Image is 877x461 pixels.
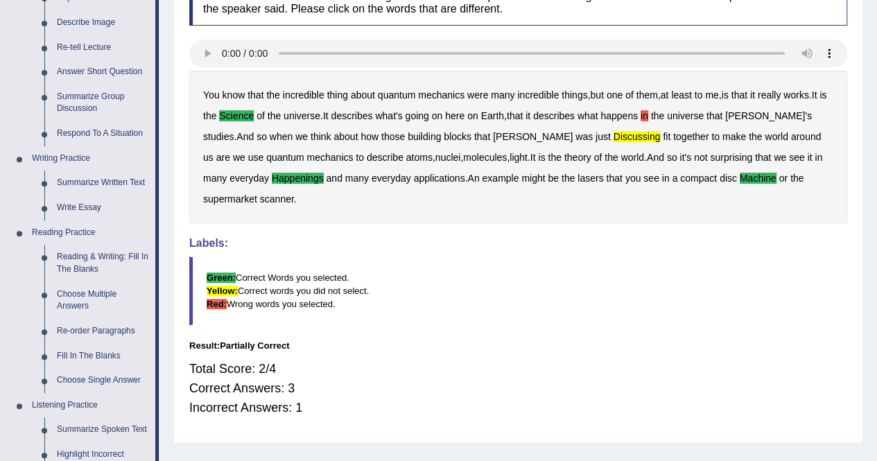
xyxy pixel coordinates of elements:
b: going [405,110,428,121]
b: disc [720,173,737,184]
b: An [467,173,479,184]
a: Respond To A Situation [51,121,155,146]
b: those [381,131,405,142]
b: many [203,173,227,184]
a: Summarize Spoken Text [51,417,155,442]
a: Choose Single Answer [51,368,155,393]
b: a [672,173,677,184]
b: And [236,131,254,142]
b: nuclei [435,152,461,163]
b: works [783,89,809,101]
b: blocks [444,131,471,142]
b: happenings [272,173,324,184]
b: were [467,89,488,101]
a: Describe Image [51,10,155,35]
b: at [661,89,669,101]
b: the [203,110,216,121]
b: it [526,110,530,121]
b: that [606,173,622,184]
b: atoms [406,152,433,163]
b: applications [414,173,465,184]
b: in [815,152,822,163]
b: world [620,152,643,163]
b: the [548,152,561,163]
b: we [295,131,308,142]
b: You [203,89,220,101]
b: what [578,110,598,121]
a: Reading & Writing: Fill In The Blanks [51,245,155,281]
b: many [491,89,514,101]
b: mechanics [418,89,464,101]
b: surprising [710,152,752,163]
b: when [270,131,293,142]
b: on [467,110,478,121]
b: but [590,89,603,101]
b: everyday [372,173,411,184]
b: building [408,131,441,142]
b: in [662,173,670,184]
b: Yellow: [207,286,238,296]
b: know [223,89,245,101]
b: everyday [229,173,269,184]
a: Write Essay [51,195,155,220]
a: Summarize Group Discussion [51,85,155,121]
b: we [774,152,786,163]
b: world [765,131,788,142]
b: thing [327,89,348,101]
b: quantum [266,152,304,163]
b: [PERSON_NAME] [493,131,573,142]
b: here [445,110,464,121]
b: least [671,89,692,101]
b: happens [600,110,638,121]
b: might [521,173,545,184]
b: is [819,89,826,101]
b: the [562,173,575,184]
a: Fill In The Blanks [51,344,155,369]
b: the [790,173,804,184]
b: so [257,131,267,142]
b: of [594,152,602,163]
b: it [750,89,755,101]
blockquote: Correct Words you selected. Correct words you did not select. Wrong words you selected. [189,256,847,325]
b: see [643,173,659,184]
b: really [758,89,781,101]
b: the [605,152,618,163]
b: are [216,152,230,163]
b: scanner [260,193,294,205]
b: one [607,89,623,101]
b: is [722,89,729,101]
b: discussing [614,131,661,142]
a: Re-tell Lecture [51,35,155,60]
b: Earth [480,110,503,121]
b: things [562,89,587,101]
b: machine [740,173,776,184]
b: what's [375,110,402,121]
b: science [219,110,254,121]
b: see [789,152,805,163]
b: And [647,152,664,163]
b: studies [203,131,234,142]
b: describe [367,152,403,163]
b: that [507,110,523,121]
b: quantum [378,89,415,101]
b: in [641,110,648,121]
b: It [323,110,329,121]
b: Red: [207,299,227,309]
b: Green: [207,272,236,283]
b: the [749,131,762,142]
a: Reading Practice [26,220,155,245]
b: incredible [517,89,559,101]
a: Writing Practice [26,146,155,171]
b: us [203,152,214,163]
b: to [695,89,703,101]
b: compact [680,173,717,184]
b: [PERSON_NAME]'s [725,110,812,121]
b: the [266,89,279,101]
b: light [510,152,528,163]
b: it's [679,152,691,163]
b: universe [284,110,320,121]
b: describes [331,110,372,121]
b: them [636,89,658,101]
b: about [351,89,375,101]
b: of [257,110,265,121]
